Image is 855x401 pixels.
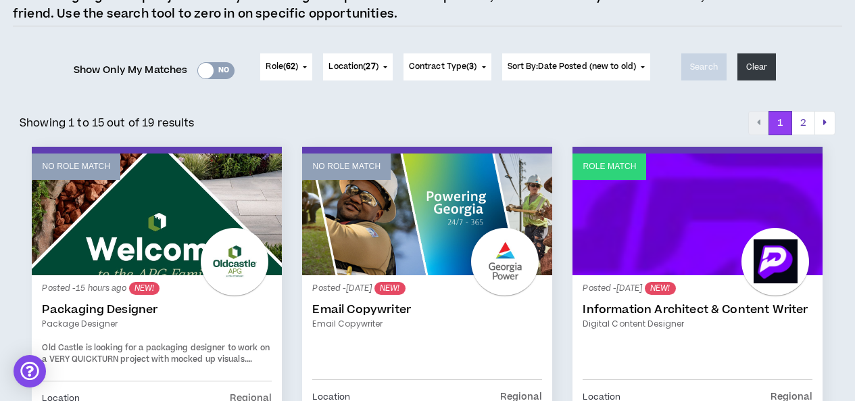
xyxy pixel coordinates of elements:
[42,282,272,295] p: Posted - 15 hours ago
[469,61,474,72] span: 3
[583,282,812,295] p: Posted - [DATE]
[42,303,272,316] a: Packaging Designer
[791,111,815,135] button: 2
[312,318,542,330] a: Email Copywriter
[42,342,269,366] span: Old Castle is looking for a packaging designer to work on a VERY QUICKTURN project with mocked up...
[312,282,542,295] p: Posted - [DATE]
[14,355,46,387] div: Open Intercom Messenger
[312,160,381,173] p: No Role Match
[409,61,477,73] span: Contract Type ( )
[302,154,552,275] a: No Role Match
[645,282,675,295] sup: NEW!
[74,60,188,80] span: Show Only My Matches
[42,160,110,173] p: No Role Match
[260,53,312,80] button: Role(62)
[508,61,637,72] span: Sort By: Date Posted (new to old)
[328,61,378,73] span: Location ( )
[737,53,777,80] button: Clear
[583,318,812,330] a: Digital Content Designer
[404,53,491,80] button: Contract Type(3)
[20,115,195,131] p: Showing 1 to 15 out of 19 results
[374,282,405,295] sup: NEW!
[323,53,392,80] button: Location(27)
[312,303,542,316] a: Email Copywriter
[583,160,636,173] p: Role Match
[583,303,812,316] a: Information Architect & Content Writer
[748,111,835,135] nav: pagination
[768,111,792,135] button: 1
[366,61,375,72] span: 27
[266,61,298,73] span: Role ( )
[286,61,295,72] span: 62
[502,53,651,80] button: Sort By:Date Posted (new to old)
[681,53,727,80] button: Search
[32,154,282,275] a: No Role Match
[572,154,823,275] a: Role Match
[42,318,272,330] a: Package Designer
[129,282,160,295] sup: NEW!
